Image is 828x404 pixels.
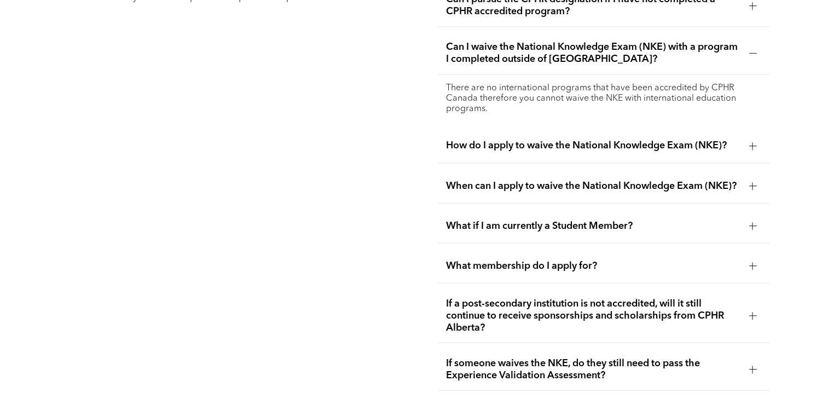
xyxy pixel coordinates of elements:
[446,259,740,272] span: What membership do I apply for?
[446,140,740,152] span: How do I apply to waive the National Knowledge Exam (NKE)?
[446,220,740,232] span: What if I am currently a Student Member?
[446,41,740,65] span: Can I waive the National Knowledge Exam (NKE) with a program I completed outside of [GEOGRAPHIC_D...
[446,357,740,381] span: If someone waives the NKE, do they still need to pass the Experience Validation Assessment?
[446,297,740,333] span: If a post-secondary institution is not accredited, will it still continue to receive sponsorships...
[446,83,761,114] p: There are no international programs that have been accredited by CPHR Canada therefore you cannot...
[446,180,740,192] span: When can I apply to waive the National Knowledge Exam (NKE)?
